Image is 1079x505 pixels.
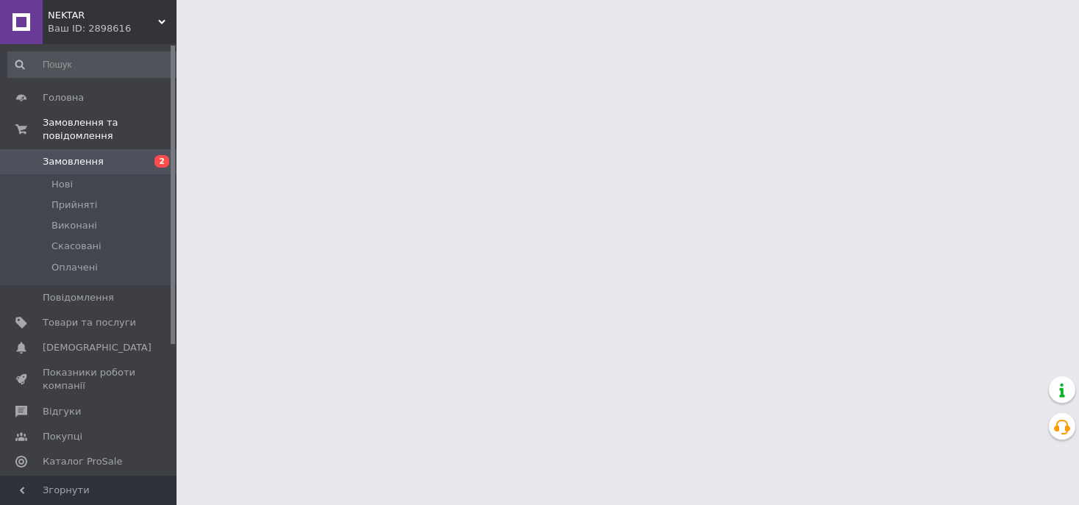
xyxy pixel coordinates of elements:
span: Покупці [43,430,82,443]
span: Виконані [51,219,97,232]
span: 2 [154,155,169,168]
span: Нові [51,178,73,191]
span: Відгуки [43,405,81,418]
span: Замовлення [43,155,104,168]
span: Товари та послуги [43,316,136,329]
span: Замовлення та повідомлення [43,116,177,143]
div: Ваш ID: 2898616 [48,22,177,35]
span: Скасовані [51,240,102,253]
span: Оплачені [51,261,98,274]
input: Пошук [7,51,181,78]
span: Повідомлення [43,291,114,304]
span: Прийняті [51,198,97,212]
span: NEKTAR [48,9,158,22]
span: Каталог ProSale [43,455,122,468]
span: Показники роботи компанії [43,366,136,393]
span: Головна [43,91,84,104]
span: [DEMOGRAPHIC_DATA] [43,341,152,354]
